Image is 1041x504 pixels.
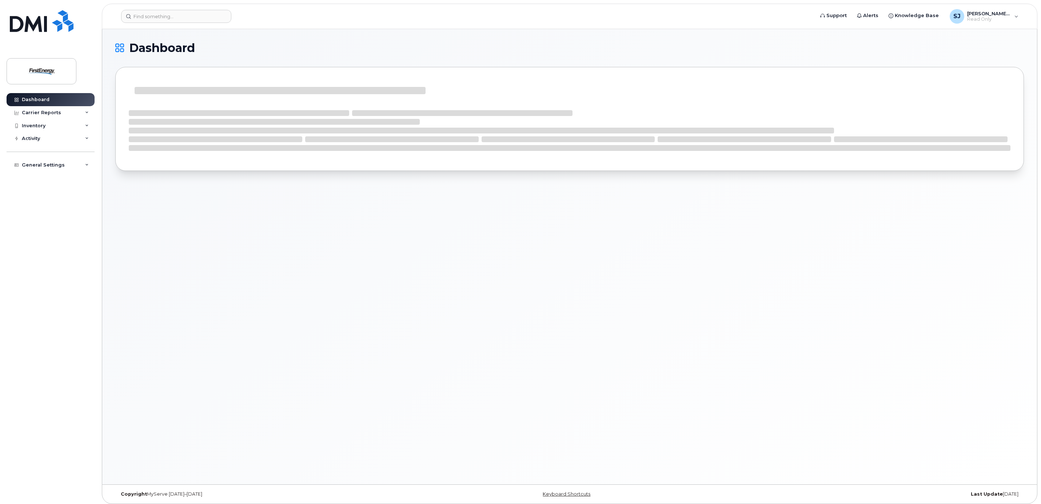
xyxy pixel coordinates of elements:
strong: Last Update [971,491,1003,497]
div: MyServe [DATE]–[DATE] [115,491,418,497]
div: [DATE] [721,491,1024,497]
a: Keyboard Shortcuts [543,491,590,497]
span: Dashboard [129,43,195,53]
strong: Copyright [121,491,147,497]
